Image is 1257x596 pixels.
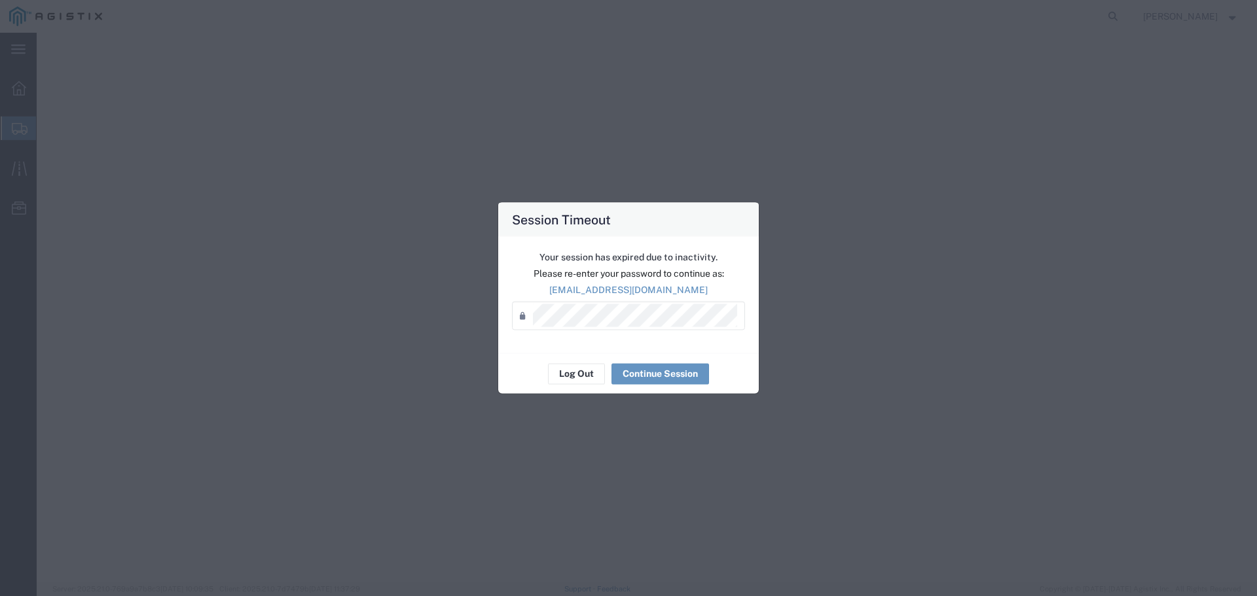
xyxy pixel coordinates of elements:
[611,363,709,384] button: Continue Session
[512,209,611,228] h4: Session Timeout
[512,266,745,280] p: Please re-enter your password to continue as:
[512,250,745,264] p: Your session has expired due to inactivity.
[512,283,745,296] p: [EMAIL_ADDRESS][DOMAIN_NAME]
[548,363,605,384] button: Log Out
